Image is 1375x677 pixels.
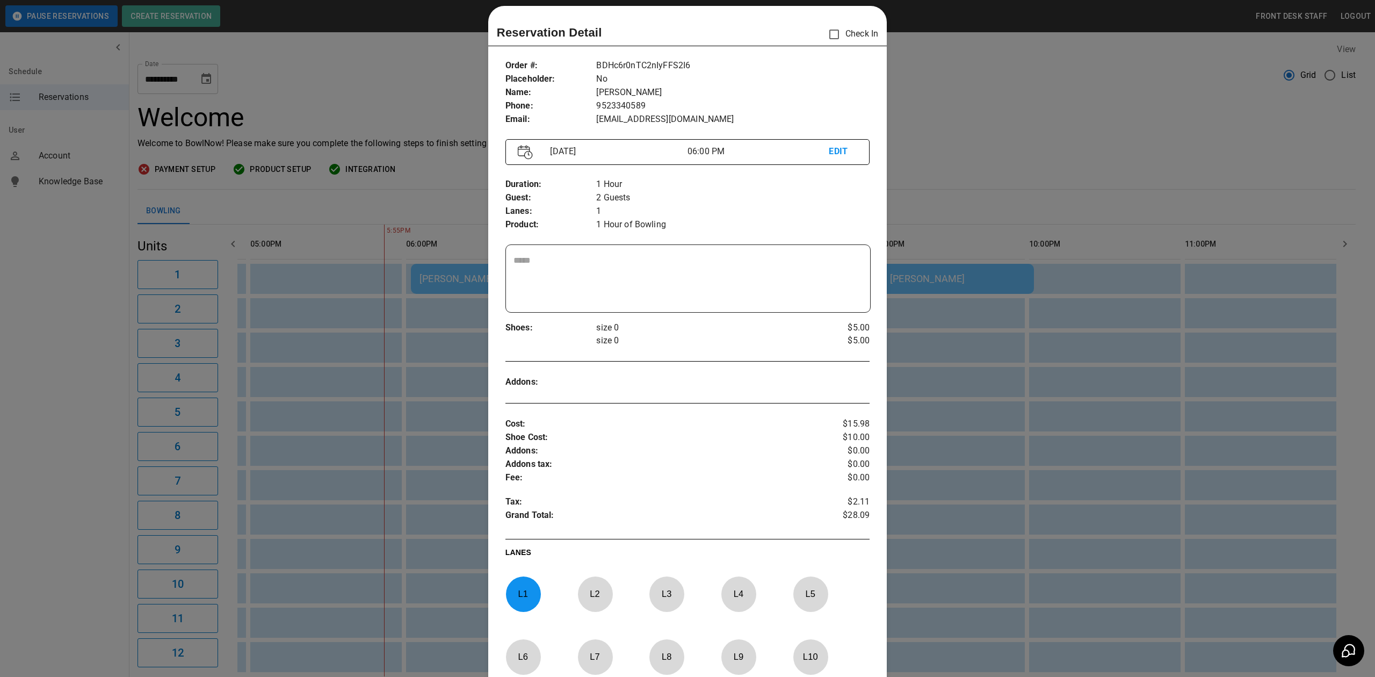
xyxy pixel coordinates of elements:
[505,59,597,73] p: Order # :
[721,581,756,607] p: L 4
[596,86,870,99] p: [PERSON_NAME]
[505,495,809,509] p: Tax :
[577,644,613,669] p: L 7
[596,205,870,218] p: 1
[596,191,870,205] p: 2 Guests
[505,205,597,218] p: Lanes :
[809,471,870,485] p: $0.00
[596,178,870,191] p: 1 Hour
[809,458,870,471] p: $0.00
[596,321,809,334] p: size 0
[596,334,809,347] p: size 0
[809,417,870,431] p: $15.98
[809,431,870,444] p: $10.00
[829,145,857,159] p: EDIT
[809,321,870,334] p: $5.00
[793,581,828,607] p: L 5
[505,191,597,205] p: Guest :
[809,334,870,347] p: $5.00
[505,471,809,485] p: Fee :
[505,99,597,113] p: Phone :
[505,321,597,335] p: Shoes :
[505,218,597,232] p: Product :
[809,509,870,525] p: $28.09
[505,113,597,126] p: Email :
[596,218,870,232] p: 1 Hour of Bowling
[505,581,541,607] p: L 1
[505,547,870,562] p: LANES
[505,444,809,458] p: Addons :
[505,376,597,389] p: Addons :
[505,458,809,471] p: Addons tax :
[505,431,809,444] p: Shoe Cost :
[577,581,613,607] p: L 2
[505,417,809,431] p: Cost :
[649,581,684,607] p: L 3
[793,644,828,669] p: L 10
[546,145,687,158] p: [DATE]
[505,509,809,525] p: Grand Total :
[687,145,829,158] p: 06:00 PM
[823,23,878,46] p: Check In
[505,178,597,191] p: Duration :
[809,495,870,509] p: $2.11
[596,59,870,73] p: BDHc6r0nTC2nIyFFS2I6
[596,113,870,126] p: [EMAIL_ADDRESS][DOMAIN_NAME]
[518,145,533,160] img: Vector
[721,644,756,669] p: L 9
[596,73,870,86] p: No
[505,86,597,99] p: Name :
[809,444,870,458] p: $0.00
[649,644,684,669] p: L 8
[505,73,597,86] p: Placeholder :
[505,644,541,669] p: L 6
[497,24,602,41] p: Reservation Detail
[596,99,870,113] p: 9523340589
